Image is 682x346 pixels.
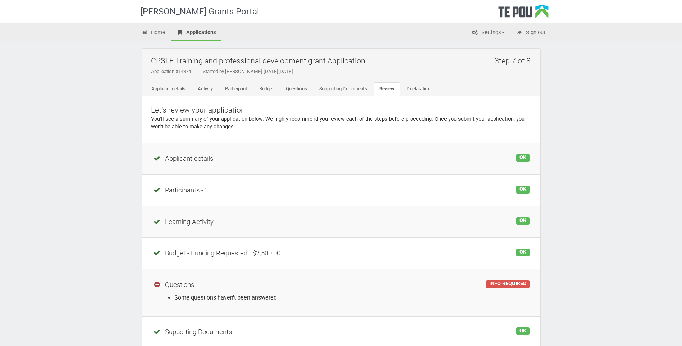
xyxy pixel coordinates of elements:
a: Supporting Documents [313,82,373,96]
p: You'll see a summary of your application below. We highly recommend you review each of the steps ... [151,115,531,130]
div: Te Pou Logo [498,5,549,23]
div: INFO REQUIRED [486,280,529,288]
div: Supporting Documents [153,327,530,337]
div: OK [516,217,529,225]
a: Activity [192,82,219,96]
div: Questions [153,280,530,290]
a: Declaration [401,82,436,96]
a: Applicant details [146,82,191,96]
a: Questions [280,82,313,96]
a: Review [374,82,400,96]
a: Budget [253,82,279,96]
div: OK [516,186,529,194]
div: Learning Activity [153,217,530,227]
div: Budget - Funding Requested : $2,500.00 [153,249,530,258]
p: Let's review your application [151,105,531,115]
a: Applications [171,25,221,41]
div: OK [516,249,529,256]
a: Home [136,25,171,41]
h2: Step 7 of 8 [494,52,535,69]
div: Application #14374 Started by [PERSON_NAME] [DATE][DATE] [151,68,535,75]
div: OK [516,327,529,335]
div: OK [516,154,529,162]
a: Participant [219,82,253,96]
a: Settings [466,25,510,41]
li: Some questions haven't been answered [174,293,530,302]
h2: CPSLE Training and professional development grant Application [151,52,535,69]
div: Applicant details [153,154,530,164]
div: Participants - 1 [153,186,530,195]
a: Sign out [511,25,551,41]
span: | [191,69,203,74]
